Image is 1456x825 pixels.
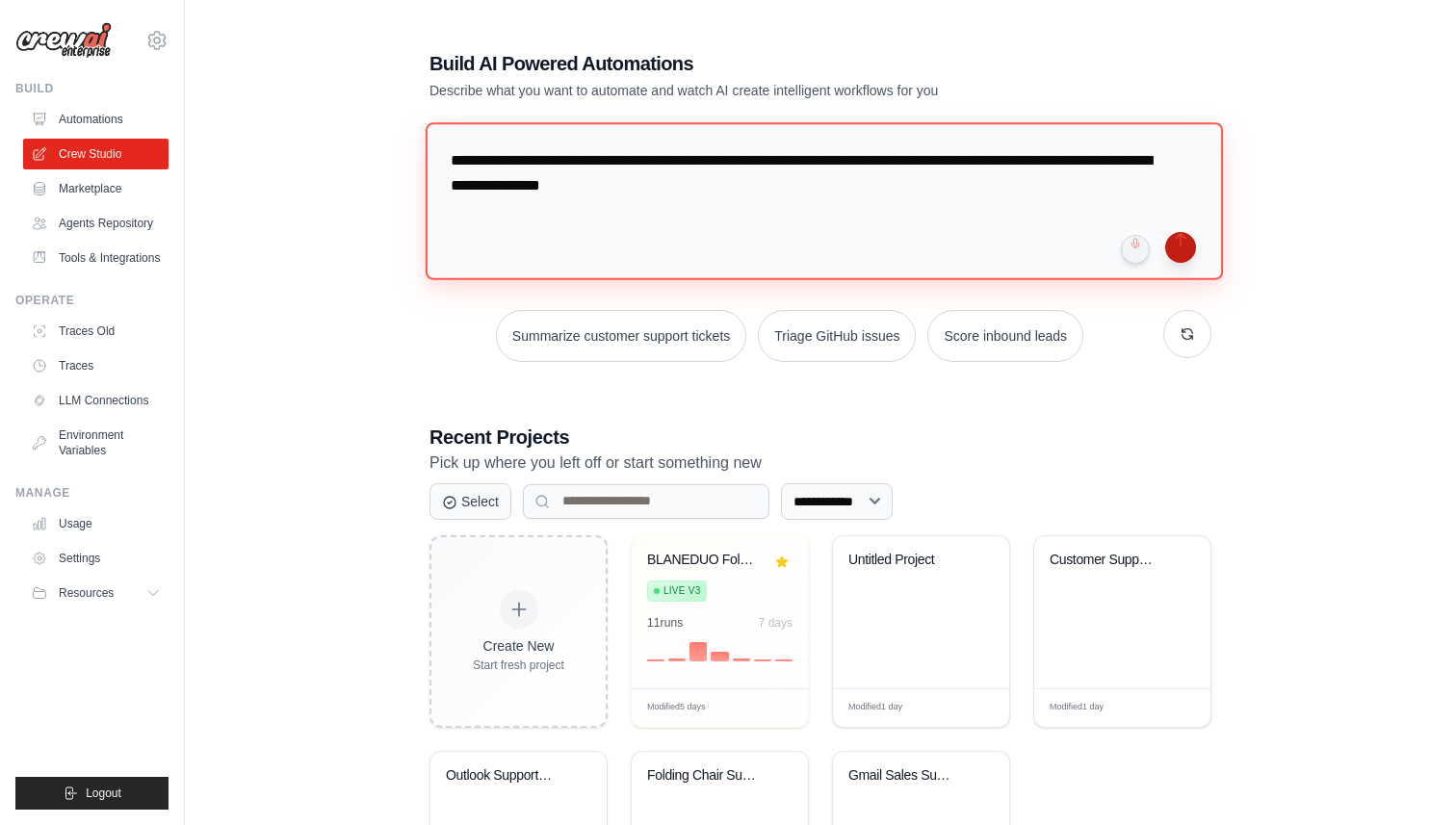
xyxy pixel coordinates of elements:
[927,310,1083,362] button: Score inbound leads
[707,701,741,715] span: Manage
[647,767,764,785] div: Folding Chair Support Assistant
[1163,310,1211,358] button: Get new suggestions
[663,583,700,599] span: Live v3
[23,316,169,347] a: Traces Old
[668,658,686,661] div: Day 2: 1 executions
[496,310,746,362] button: Summarize customer support tickets
[1121,235,1150,264] button: Click to speak your automation idea
[711,652,728,661] div: Day 4: 3 executions
[23,173,169,204] a: Marketplace
[429,483,511,520] button: Select
[23,385,169,416] a: LLM Connections
[429,81,1077,100] p: Describe what you want to automate and watch AI create intelligent workflows for you
[23,208,169,239] a: Agents Repository
[15,22,112,59] img: Logo
[759,615,793,631] div: 7 days
[23,508,169,539] a: Usage
[707,701,755,715] div: Manage deployment
[15,293,169,308] div: Operate
[763,701,779,715] span: Edit
[473,657,564,673] div: Start fresh project
[15,81,169,96] div: Build
[1165,701,1182,715] span: Edit
[429,424,1211,451] h3: Recent Projects
[23,243,169,273] a: Tools & Integrations
[775,659,793,661] div: Day 7: 0 executions
[647,638,793,661] div: Activity over last 7 days
[848,767,965,785] div: Gmail Sales Support Automation
[647,659,664,661] div: Day 1: 0 executions
[23,420,169,466] a: Environment Variables
[429,451,1211,476] p: Pick up where you left off or start something new
[848,701,902,714] span: Modified 1 day
[848,552,965,569] div: Untitled Project
[59,585,114,601] span: Resources
[429,50,1077,77] h1: Build AI Powered Automations
[758,310,916,362] button: Triage GitHub issues
[23,350,169,381] a: Traces
[647,701,706,714] span: Modified 5 days
[754,659,771,661] div: Day 6: 0 executions
[15,485,169,501] div: Manage
[647,615,683,631] div: 11 run s
[689,642,707,661] div: Day 3: 6 executions
[23,139,169,169] a: Crew Studio
[86,786,121,801] span: Logout
[733,658,750,661] div: Day 5: 1 executions
[1360,733,1456,825] iframe: Chat Widget
[964,701,980,715] span: Edit
[23,104,169,135] a: Automations
[647,552,764,569] div: BLANEDUO FoldingPro Customer Support Automation
[23,543,169,574] a: Settings
[771,552,793,573] button: Remove from favorites
[15,777,169,810] button: Logout
[23,578,169,608] button: Resources
[1050,552,1166,569] div: Customer Support Ticket Processing System
[1050,701,1104,714] span: Modified 1 day
[473,636,564,656] div: Create New
[446,767,562,785] div: Outlook Support Email Assistant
